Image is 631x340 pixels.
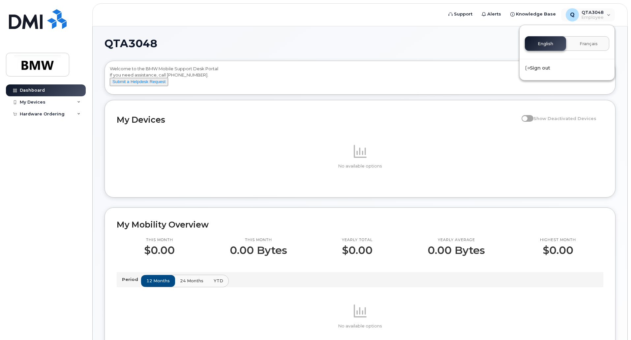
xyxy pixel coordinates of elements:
[522,112,527,117] input: Show Deactivated Devices
[117,323,603,329] p: No available options
[342,237,373,243] p: Yearly total
[428,244,485,256] p: 0.00 Bytes
[117,115,518,125] h2: My Devices
[144,244,175,256] p: $0.00
[580,41,598,46] span: Français
[110,79,168,84] a: Submit a Helpdesk Request
[122,276,141,283] p: Period
[520,62,615,74] div: Sign out
[540,237,576,243] p: Highest month
[428,237,485,243] p: Yearly average
[214,278,223,284] span: YTD
[117,220,603,230] h2: My Mobility Overview
[342,244,373,256] p: $0.00
[105,39,157,48] span: QTA3048
[602,311,626,335] iframe: Messenger Launcher
[180,278,203,284] span: 24 months
[110,66,610,92] div: Welcome to the BMW Mobile Support Desk Portal If you need assistance, call [PHONE_NUMBER].
[117,163,603,169] p: No available options
[540,244,576,256] p: $0.00
[110,78,168,86] button: Submit a Helpdesk Request
[230,237,287,243] p: This month
[144,237,175,243] p: This month
[230,244,287,256] p: 0.00 Bytes
[533,116,596,121] span: Show Deactivated Devices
